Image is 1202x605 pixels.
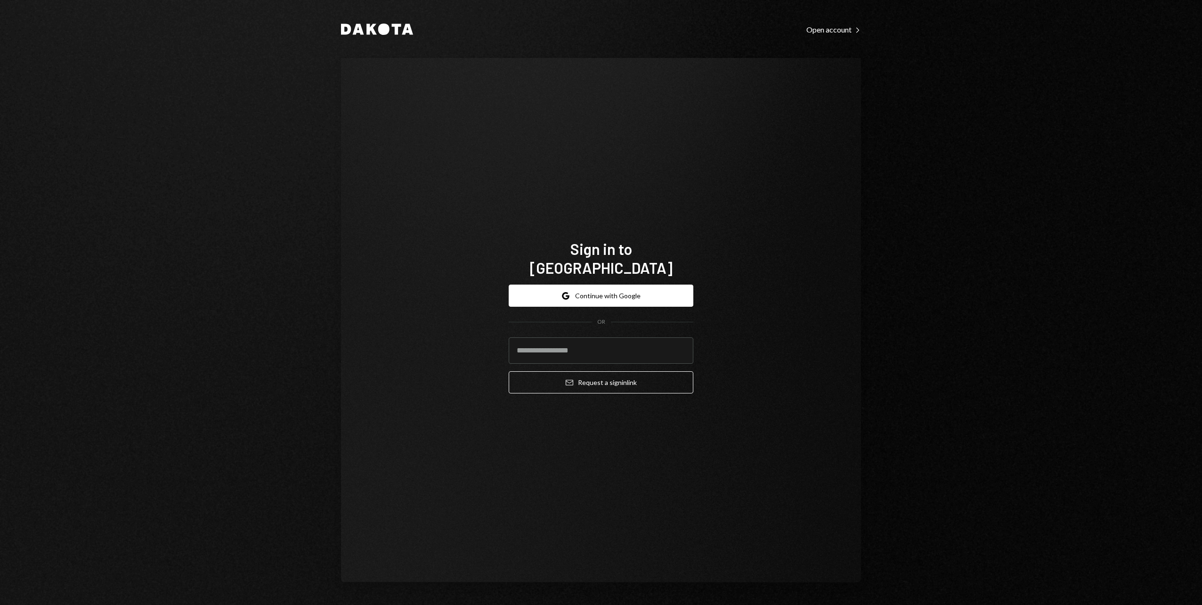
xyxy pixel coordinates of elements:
[806,25,861,34] div: Open account
[509,239,693,277] h1: Sign in to [GEOGRAPHIC_DATA]
[597,318,605,326] div: OR
[806,24,861,34] a: Open account
[509,371,693,393] button: Request a signinlink
[509,285,693,307] button: Continue with Google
